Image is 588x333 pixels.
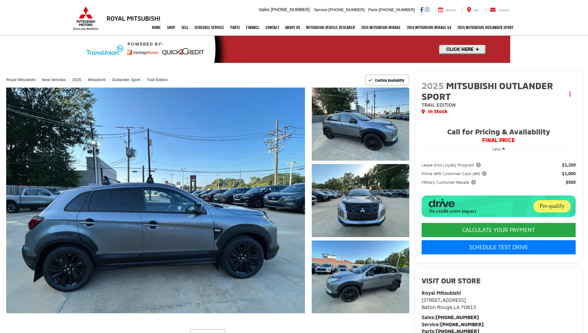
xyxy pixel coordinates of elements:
span: [PHONE_NUMBER] [271,7,310,12]
a: New Vehicles [42,77,66,82]
span: Military Customer Rebate [422,179,477,185]
a: Schedule Test Drive [422,240,576,254]
a: 2024 Mitsubishi Mirage [358,20,404,35]
strong: Sales: [422,314,479,320]
span: Prime APR Customer Cash (AR) [422,171,488,177]
span: 2025 [422,80,444,91]
span: Call for Pricing & Availability [422,128,576,137]
a: Contact [262,20,282,35]
a: Parts: Opens in a new tab [227,20,243,35]
span: [PHONE_NUMBER] [328,7,365,12]
img: 2025 Mitsubishi Outlander Sport Trail Edition [311,87,410,161]
span: FINAL PRICE [422,137,576,143]
a: Home [149,20,164,35]
img: Mitsubishi [72,6,100,30]
a: Expand Photo 2 [312,164,409,237]
button: Lease-End Loyalty Program [422,162,483,168]
: CALCULATE YOUR PAYMENT [422,223,576,237]
a: Expand Photo 3 [312,240,409,314]
span: $1,000 [562,171,576,177]
span: Parts [368,7,377,12]
img: 2025 Mitsubishi Outlander Sport Trail Edition [311,163,410,238]
h3: Royal Mitsubishi [106,15,161,22]
span: Sales [259,7,269,12]
button: Military Customer Rebate [422,179,478,185]
span: Confirm Availability [375,78,404,83]
a: Service [434,7,461,13]
button: Less [489,143,508,154]
a: Shop [164,20,178,35]
img: 2025 Mitsubishi Outlander Sport Trail Edition [3,86,308,314]
a: [PHONE_NUMBER] [436,314,479,320]
a: Outlander Sport [112,77,140,82]
a: About Us [282,20,303,35]
a: Schedule Service: Opens in a new tab [191,20,227,35]
a: 2024 Mitsubishi Outlander SPORT [454,20,516,35]
span: LA [454,304,460,310]
span: Service [446,9,457,12]
span: dropdown dots [569,92,571,97]
img: 2025 Mitsubishi Outlander Sport Trail Edition [311,240,410,314]
span: Service [314,7,327,12]
span: Mitsubishi Outlander Sport [422,80,553,102]
a: [PHONE_NUMBER] [440,321,484,327]
span: Baton Rouge [422,304,452,310]
span: Less [492,146,501,151]
span: [PHONE_NUMBER] [379,7,415,12]
span: , [422,304,476,310]
span: [STREET_ADDRESS] [422,297,466,303]
a: Instagram: Click to visit our Instagram page [425,7,429,12]
img: Quick2Credit [78,36,510,63]
strong: Service: [422,321,484,327]
a: Expand Photo 1 [312,88,409,161]
strong: Royal Mitsubishi [422,290,461,296]
a: Royal Mitsubishi [6,77,35,82]
button: Prime APR Customer Cash (AR) [422,171,489,177]
a: Expand Photo 0 [6,88,305,313]
a: Finance [243,20,262,35]
span: $500 [566,179,576,185]
a: Trail Edition [147,77,168,82]
span: Map [474,9,479,12]
a: Sell [178,20,191,35]
h2: Visit our Store [422,277,576,285]
span: Contact [498,9,510,12]
a: Facebook: Click to visit our Facebook page [420,7,423,12]
a: 2024 Mitsubishi Mirage G4 [404,20,454,35]
span: Trail Edition [422,102,456,108]
a: Map [462,7,484,13]
button: Confirm Availability [365,75,409,85]
a: 2025 [72,77,81,82]
span: In Stock [428,108,447,115]
span: $1,250 [562,162,576,168]
button: Actions [565,89,576,100]
a: Mitsubishi Vehicle Research [303,20,358,35]
a: Mitsubishi [88,77,106,82]
span: 70815 [461,304,476,310]
span: Lease-End Loyalty Program [422,162,482,168]
a: Contact [485,7,515,13]
a: [STREET_ADDRESS] Baton Rouge,LA 70815 [422,297,476,310]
